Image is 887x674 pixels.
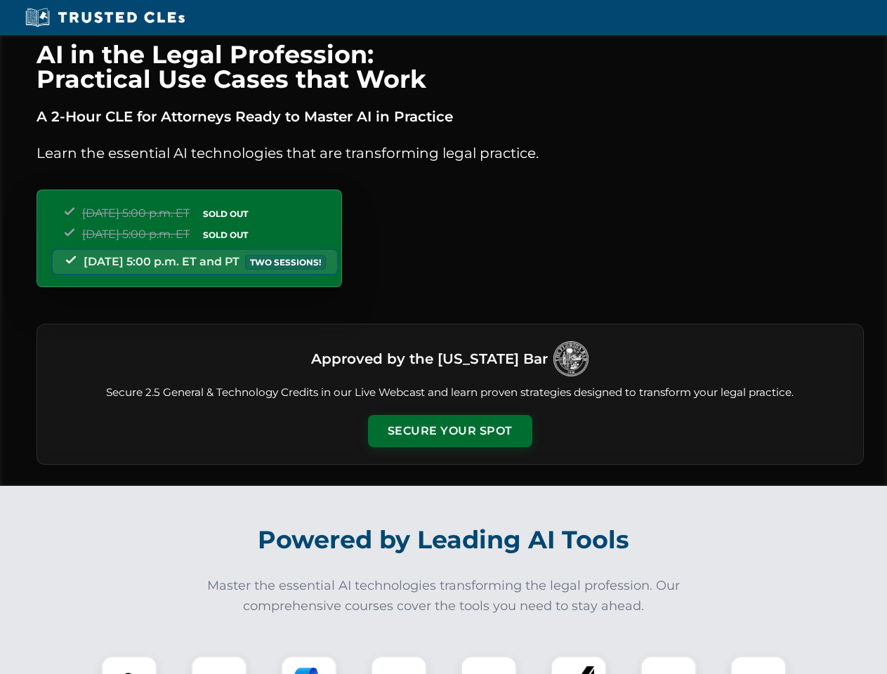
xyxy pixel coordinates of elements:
span: [DATE] 5:00 p.m. ET [82,206,190,220]
img: Trusted CLEs [21,7,189,28]
p: A 2-Hour CLE for Attorneys Ready to Master AI in Practice [37,105,864,128]
p: Learn the essential AI technologies that are transforming legal practice. [37,142,864,164]
span: SOLD OUT [198,206,253,221]
h2: Powered by Leading AI Tools [55,515,833,564]
p: Secure 2.5 General & Technology Credits in our Live Webcast and learn proven strategies designed ... [54,385,846,401]
p: Master the essential AI technologies transforming the legal profession. Our comprehensive courses... [198,576,690,616]
span: [DATE] 5:00 p.m. ET [82,227,190,241]
button: Secure Your Spot [368,415,532,447]
h1: AI in the Legal Profession: Practical Use Cases that Work [37,42,864,91]
span: SOLD OUT [198,227,253,242]
img: Logo [553,341,589,376]
h3: Approved by the [US_STATE] Bar [311,346,548,371]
